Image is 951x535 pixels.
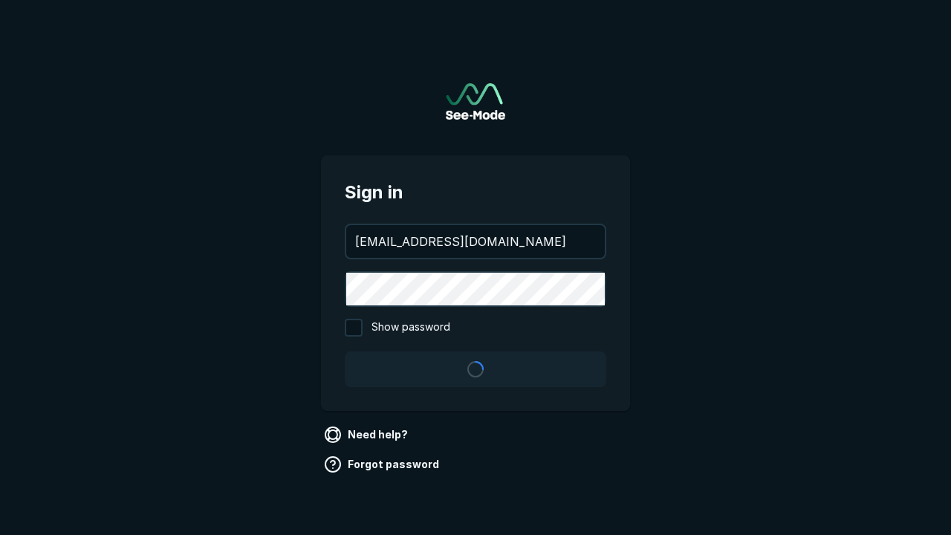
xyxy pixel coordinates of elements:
img: See-Mode Logo [446,83,505,120]
a: Need help? [321,423,414,447]
a: Go to sign in [446,83,505,120]
a: Forgot password [321,453,445,476]
span: Sign in [345,179,606,206]
input: your@email.com [346,225,605,258]
span: Show password [371,319,450,337]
